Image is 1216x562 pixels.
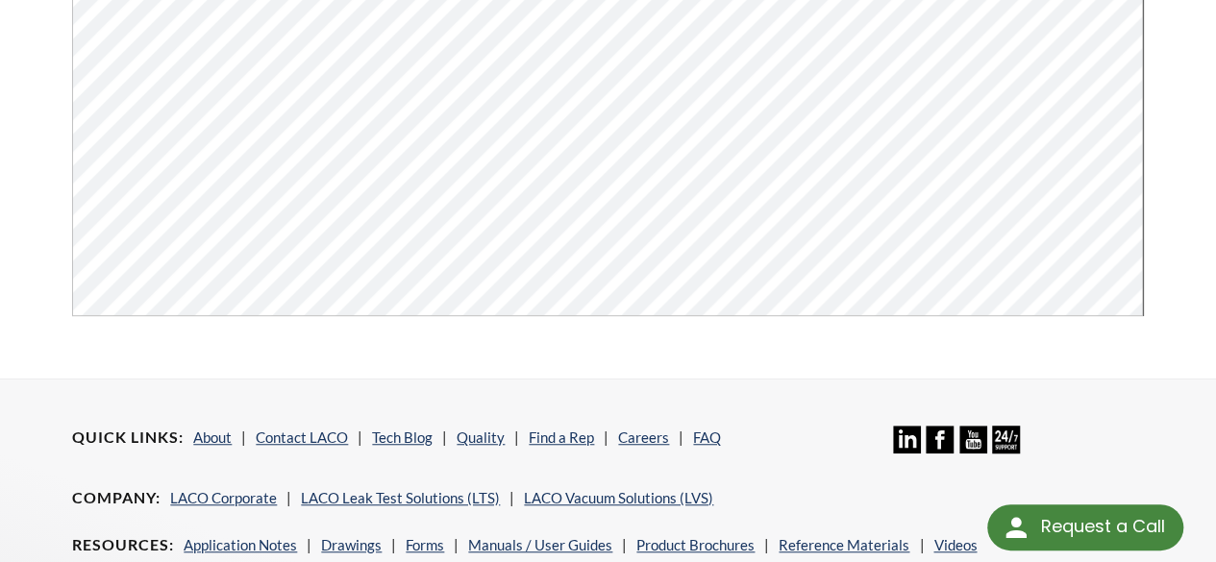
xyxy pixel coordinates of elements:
[933,536,977,553] a: Videos
[529,428,594,446] a: Find a Rep
[184,536,297,553] a: Application Notes
[618,428,669,446] a: Careers
[321,536,382,553] a: Drawings
[301,489,500,506] a: LACO Leak Test Solutions (LTS)
[256,428,348,446] a: Contact LACO
[457,428,505,446] a: Quality
[992,439,1020,456] a: 24/7 Support
[636,536,755,553] a: Product Brochures
[468,536,612,553] a: Manuals / User Guides
[693,428,721,446] a: FAQ
[72,488,161,508] h4: Company
[72,428,184,448] h4: Quick Links
[1040,504,1164,549] div: Request a Call
[193,428,232,446] a: About
[987,504,1183,550] div: Request a Call
[406,536,444,553] a: Forms
[72,535,174,555] h4: Resources
[524,489,713,506] a: LACO Vacuum Solutions (LVS)
[779,536,909,553] a: Reference Materials
[1001,512,1031,543] img: round button
[372,428,433,446] a: Tech Blog
[170,489,277,506] a: LACO Corporate
[992,426,1020,453] img: 24/7 Support Icon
